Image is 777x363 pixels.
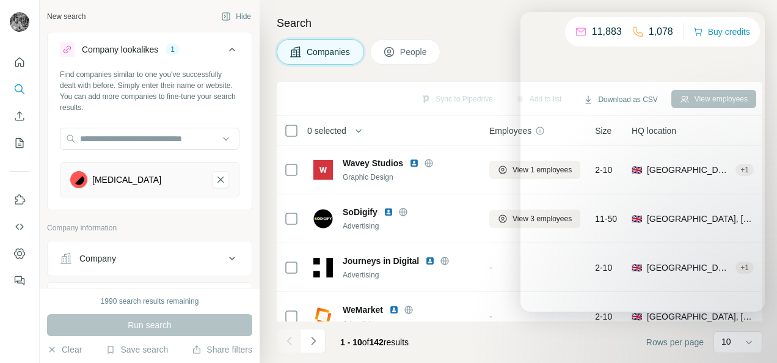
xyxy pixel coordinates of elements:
[595,310,612,323] span: 2-10
[632,310,642,323] span: 🇬🇧
[343,304,383,316] span: WeMarket
[10,269,29,291] button: Feedback
[489,312,492,321] span: -
[48,244,252,273] button: Company
[212,171,229,188] button: Serotonin-remove-button
[340,337,409,347] span: results
[400,46,428,58] span: People
[82,43,158,56] div: Company lookalikes
[343,206,378,218] span: SoDigify
[646,336,704,348] span: Rows per page
[343,318,475,329] div: Advertising
[389,305,399,315] img: LinkedIn logo
[10,105,29,127] button: Enrich CSV
[10,216,29,238] button: Use Surfe API
[340,337,362,347] span: 1 - 10
[10,78,29,100] button: Search
[10,243,29,265] button: Dashboard
[60,69,239,113] div: Find companies similar to one you've successfully dealt with before. Simply enter their name or w...
[489,263,492,273] span: -
[721,335,731,348] p: 10
[513,213,572,224] span: View 3 employees
[735,321,765,351] iframe: Intercom live chat
[47,11,86,22] div: New search
[489,125,531,137] span: Employees
[520,12,765,312] iframe: Intercom live chat
[47,343,82,356] button: Clear
[489,210,580,228] button: View 3 employees
[409,158,419,168] img: LinkedIn logo
[79,252,116,265] div: Company
[213,7,260,26] button: Hide
[166,44,180,55] div: 1
[343,269,475,280] div: Advertising
[10,12,29,32] img: Avatar
[70,171,87,188] img: Serotonin-logo
[343,221,475,232] div: Advertising
[307,125,346,137] span: 0 selected
[10,189,29,211] button: Use Surfe on LinkedIn
[313,258,333,277] img: Logo of Journeys in Digital
[362,337,370,347] span: of
[106,343,168,356] button: Save search
[313,160,333,180] img: Logo of Wavey Studios
[513,164,572,175] span: View 1 employees
[10,51,29,73] button: Quick start
[307,46,351,58] span: Companies
[343,157,403,169] span: Wavey Studios
[47,222,252,233] p: Company information
[425,256,435,266] img: LinkedIn logo
[192,343,252,356] button: Share filters
[92,174,161,186] div: [MEDICAL_DATA]
[10,132,29,154] button: My lists
[489,161,580,179] button: View 1 employees
[101,296,199,307] div: 1990 search results remaining
[384,207,393,217] img: LinkedIn logo
[48,35,252,69] button: Company lookalikes1
[48,285,252,315] button: Industry
[277,15,762,32] h4: Search
[343,172,475,183] div: Graphic Design
[313,307,333,326] img: Logo of WeMarket
[370,337,384,347] span: 142
[647,310,754,323] span: [GEOGRAPHIC_DATA], [GEOGRAPHIC_DATA], [GEOGRAPHIC_DATA]
[313,209,333,229] img: Logo of SoDigify
[343,255,419,267] span: Journeys in Digital
[301,329,326,353] button: Navigate to next page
